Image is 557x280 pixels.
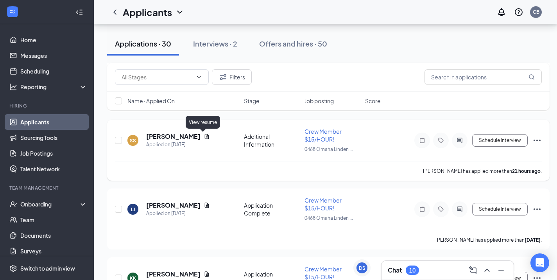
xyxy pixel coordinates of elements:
[9,264,17,272] svg: Settings
[455,206,464,212] svg: ActiveChat
[424,69,542,85] input: Search in applications
[304,97,334,105] span: Job posting
[436,137,446,144] svg: Tag
[244,201,300,217] div: Application Complete
[20,130,87,145] a: Sourcing Tools
[495,264,507,276] button: Minimize
[20,114,87,130] a: Applicants
[481,264,493,276] button: ChevronUp
[131,206,135,213] div: LJ
[514,7,523,17] svg: QuestionInfo
[455,137,464,144] svg: ActiveChat
[304,146,353,152] span: 0468 Omaha Linden ...
[20,32,87,48] a: Home
[417,137,427,144] svg: Note
[528,74,535,80] svg: MagnifyingGlass
[193,39,237,48] div: Interviews · 2
[127,97,175,105] span: Name · Applied On
[219,72,228,82] svg: Filter
[20,243,87,259] a: Surveys
[497,7,506,17] svg: Notifications
[533,9,539,15] div: CB
[9,185,86,191] div: Team Management
[423,168,542,174] p: [PERSON_NAME] has applied more than .
[20,48,87,63] a: Messages
[472,134,528,147] button: Schedule Interview
[123,5,172,19] h1: Applicants
[20,63,87,79] a: Scheduling
[115,39,171,48] div: Applications · 30
[204,271,210,277] svg: Document
[417,206,427,212] svg: Note
[467,264,479,276] button: ComposeMessage
[304,197,342,212] span: Crew Member $15/HOUR!
[468,266,478,275] svg: ComposeMessage
[244,97,260,105] span: Stage
[212,69,252,85] button: Filter Filters
[304,128,342,143] span: Crew Member $15/HOUR!
[196,74,202,80] svg: ChevronDown
[525,237,541,243] b: [DATE]
[512,168,541,174] b: 21 hours ago
[175,7,184,17] svg: ChevronDown
[482,266,492,275] svg: ChevronUp
[186,116,220,129] div: View resume
[122,73,193,81] input: All Stages
[9,83,17,91] svg: Analysis
[436,206,446,212] svg: Tag
[9,102,86,109] div: Hiring
[20,200,81,208] div: Onboarding
[244,133,300,148] div: Additional Information
[20,83,88,91] div: Reporting
[146,201,201,210] h5: [PERSON_NAME]
[146,210,210,217] div: Applied on [DATE]
[388,266,402,275] h3: Chat
[304,215,353,221] span: 0468 Omaha Linden ...
[146,132,201,141] h5: [PERSON_NAME]
[9,200,17,208] svg: UserCheck
[472,203,528,215] button: Schedule Interview
[435,237,542,243] p: [PERSON_NAME] has applied more than .
[532,136,542,145] svg: Ellipses
[204,133,210,140] svg: Document
[9,8,16,16] svg: WorkstreamLogo
[530,253,549,272] div: Open Intercom Messenger
[496,266,506,275] svg: Minimize
[110,7,120,17] svg: ChevronLeft
[259,39,327,48] div: Offers and hires · 50
[20,264,75,272] div: Switch to admin view
[20,161,87,177] a: Talent Network
[365,97,381,105] span: Score
[20,145,87,161] a: Job Postings
[146,270,201,278] h5: [PERSON_NAME]
[75,8,83,16] svg: Collapse
[359,265,365,271] div: DS
[146,141,210,149] div: Applied on [DATE]
[20,228,87,243] a: Documents
[204,202,210,208] svg: Document
[409,267,416,274] div: 10
[130,137,136,144] div: SS
[532,205,542,214] svg: Ellipses
[20,212,87,228] a: Team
